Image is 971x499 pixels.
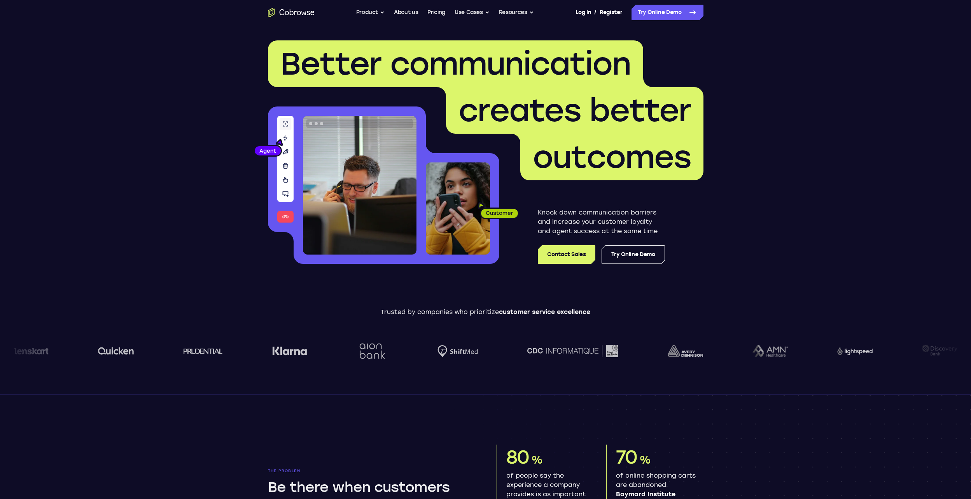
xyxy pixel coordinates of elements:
[184,348,223,354] img: prudential
[616,446,638,468] span: 70
[538,245,595,264] a: Contact Sales
[437,345,478,357] img: Shiftmed
[639,453,651,466] span: %
[531,453,542,466] span: %
[600,5,622,20] a: Register
[668,345,703,357] img: avery-dennison
[427,5,445,20] a: Pricing
[602,245,665,264] a: Try Online Demo
[303,116,416,255] img: A customer support agent talking on the phone
[458,92,691,129] span: creates better
[837,347,873,355] img: Lightspeed
[752,345,788,357] img: AMN Healthcare
[272,346,307,356] img: Klarna
[356,5,385,20] button: Product
[616,471,697,499] p: of online shopping carts are abandoned.
[594,8,597,17] span: /
[426,162,490,255] img: A customer holding their phone
[527,345,618,357] img: CDC Informatique
[499,5,534,20] button: Resources
[268,8,315,17] a: Go to the home page
[538,208,665,236] p: Knock down communication barriers and increase your customer loyalty and agent success at the sam...
[632,5,703,20] a: Try Online Demo
[533,138,691,176] span: outcomes
[506,446,530,468] span: 80
[576,5,591,20] a: Log In
[394,5,418,20] a: About us
[499,308,590,316] span: customer service excellence
[268,469,475,473] p: The problem
[616,490,697,499] span: Baymard Institute
[357,335,388,367] img: Aion Bank
[98,345,134,357] img: quicken
[455,5,490,20] button: Use Cases
[280,45,631,82] span: Better communication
